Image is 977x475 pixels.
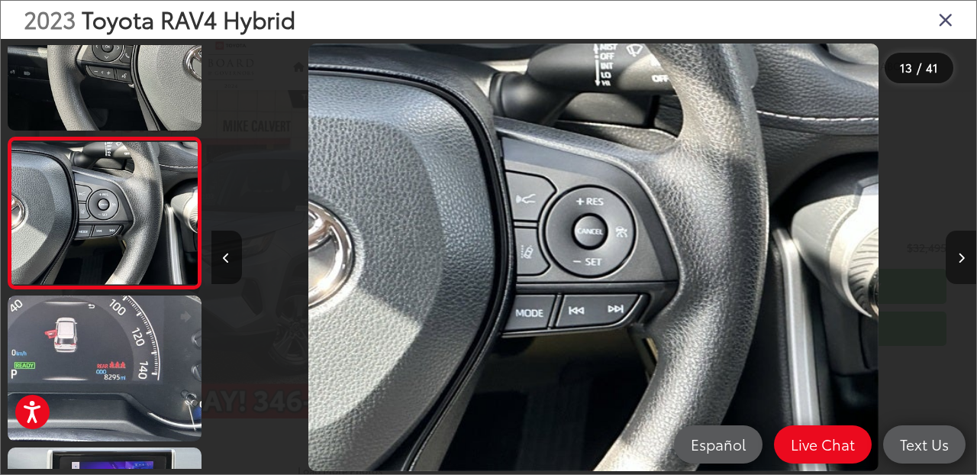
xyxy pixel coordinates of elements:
[211,44,975,471] div: 2023 Toyota RAV4 Hybrid LE 12
[10,142,199,284] img: 2023 Toyota RAV4 Hybrid LE
[900,59,912,76] span: 13
[892,435,956,454] span: Text Us
[774,425,872,464] a: Live Chat
[683,435,753,454] span: Español
[926,59,938,76] span: 41
[24,2,76,35] span: 2023
[915,63,923,73] span: /
[783,435,863,454] span: Live Chat
[211,231,242,284] button: Previous image
[674,425,763,464] a: Español
[883,425,966,464] a: Text Us
[946,231,976,284] button: Next image
[82,2,295,35] span: Toyota RAV4 Hybrid
[308,44,878,471] img: 2023 Toyota RAV4 Hybrid LE
[5,295,203,443] img: 2023 Toyota RAV4 Hybrid LE
[938,9,953,29] i: Close gallery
